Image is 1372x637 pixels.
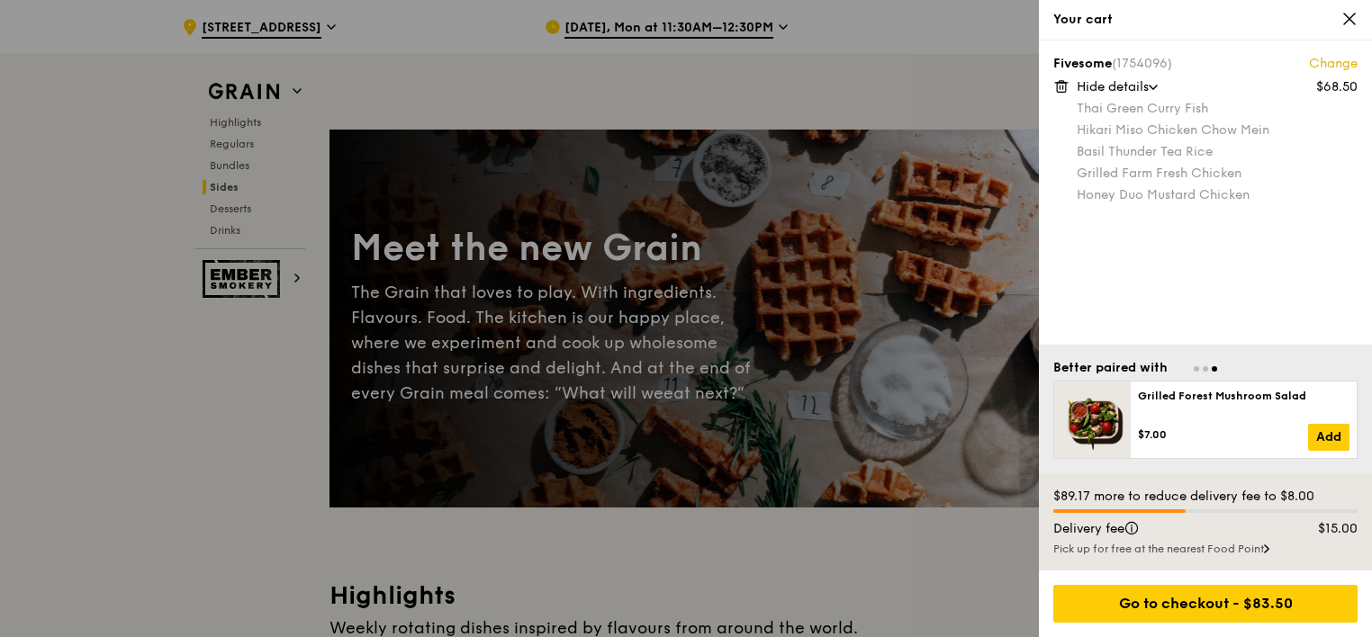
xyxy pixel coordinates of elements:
[1077,100,1358,118] div: Thai Green Curry Fish
[1077,79,1149,94] span: Hide details
[1053,585,1358,623] div: Go to checkout - $83.50
[1138,427,1308,442] div: $7.00
[1112,56,1172,71] span: (1754096)
[1043,520,1287,538] div: Delivery fee
[1138,389,1349,403] div: Grilled Forest Mushroom Salad
[1309,55,1358,73] a: Change
[1287,520,1369,538] div: $15.00
[1308,424,1349,451] a: Add
[1053,542,1358,556] div: Pick up for free at the nearest Food Point
[1203,366,1208,372] span: Go to slide 2
[1053,359,1168,377] div: Better paired with
[1194,366,1199,372] span: Go to slide 1
[1316,78,1358,96] div: $68.50
[1077,186,1358,204] div: Honey Duo Mustard Chicken
[1077,165,1358,183] div: Grilled Farm Fresh Chicken
[1053,55,1358,73] div: Fivesome
[1053,11,1358,29] div: Your cart
[1077,143,1358,161] div: Basil Thunder Tea Rice
[1053,488,1358,506] div: $89.17 more to reduce delivery fee to $8.00
[1077,121,1358,139] div: Hikari Miso Chicken Chow Mein
[1212,366,1217,372] span: Go to slide 3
